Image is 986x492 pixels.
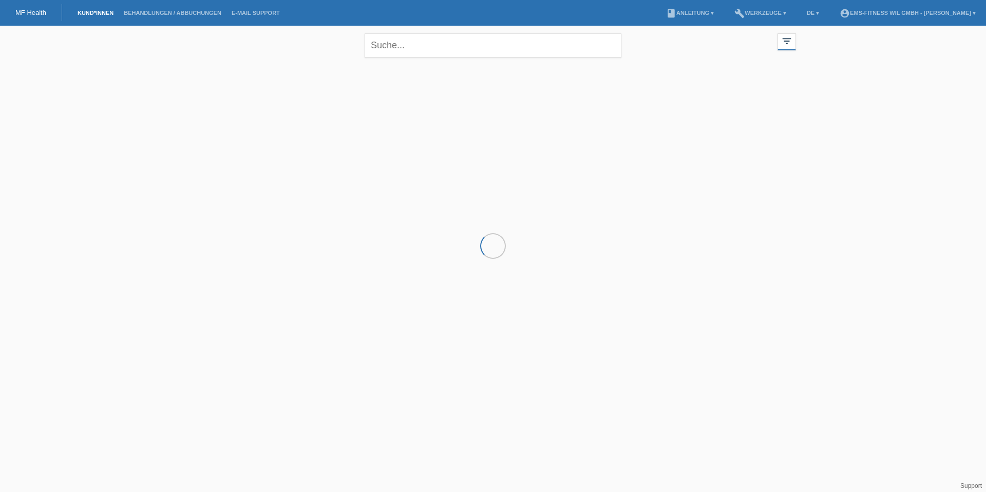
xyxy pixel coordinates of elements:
[666,8,676,18] i: book
[226,10,285,16] a: E-Mail Support
[840,8,850,18] i: account_circle
[15,9,46,16] a: MF Health
[365,33,621,58] input: Suche...
[781,35,792,47] i: filter_list
[734,8,745,18] i: build
[802,10,824,16] a: DE ▾
[835,10,981,16] a: account_circleEMS-Fitness Wil GmbH - [PERSON_NAME] ▾
[960,482,982,489] a: Support
[119,10,226,16] a: Behandlungen / Abbuchungen
[72,10,119,16] a: Kund*innen
[661,10,719,16] a: bookAnleitung ▾
[729,10,791,16] a: buildWerkzeuge ▾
